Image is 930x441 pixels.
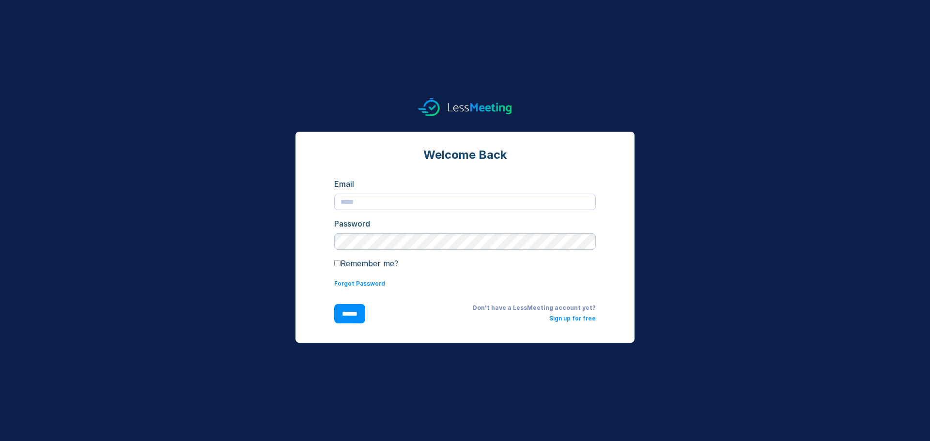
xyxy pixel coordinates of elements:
[334,218,596,229] div: Password
[334,259,398,268] label: Remember me?
[334,280,385,287] a: Forgot Password
[549,315,596,322] a: Sign up for free
[334,260,341,266] input: Remember me?
[334,147,596,163] div: Welcome Back
[418,98,512,116] img: logo.svg
[381,304,596,312] div: Don't have a LessMeeting account yet?
[334,178,596,190] div: Email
